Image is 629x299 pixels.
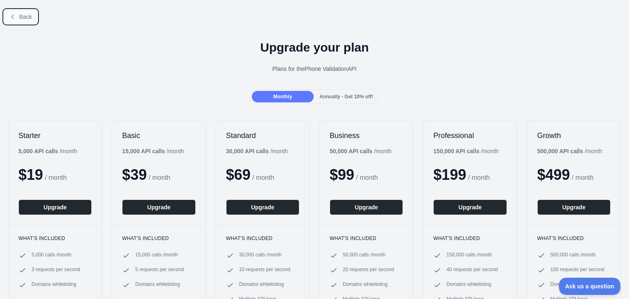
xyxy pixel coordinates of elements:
h2: Growth [537,131,611,140]
div: / month [330,147,391,155]
b: 50,000 API calls [330,148,373,154]
div: / month [433,147,498,155]
b: 500,000 API calls [537,148,583,154]
span: $ 69 [226,166,251,183]
b: 30,000 API calls [226,148,269,154]
span: $ 99 [330,166,354,183]
h2: Professional [433,131,507,140]
h2: Business [330,131,403,140]
b: 150,000 API calls [433,148,479,154]
div: / month [537,147,602,155]
span: $ 199 [433,166,466,183]
iframe: Toggle Customer Support [559,278,621,295]
div: / month [226,147,288,155]
span: $ 499 [537,166,570,183]
h2: Standard [226,131,299,140]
